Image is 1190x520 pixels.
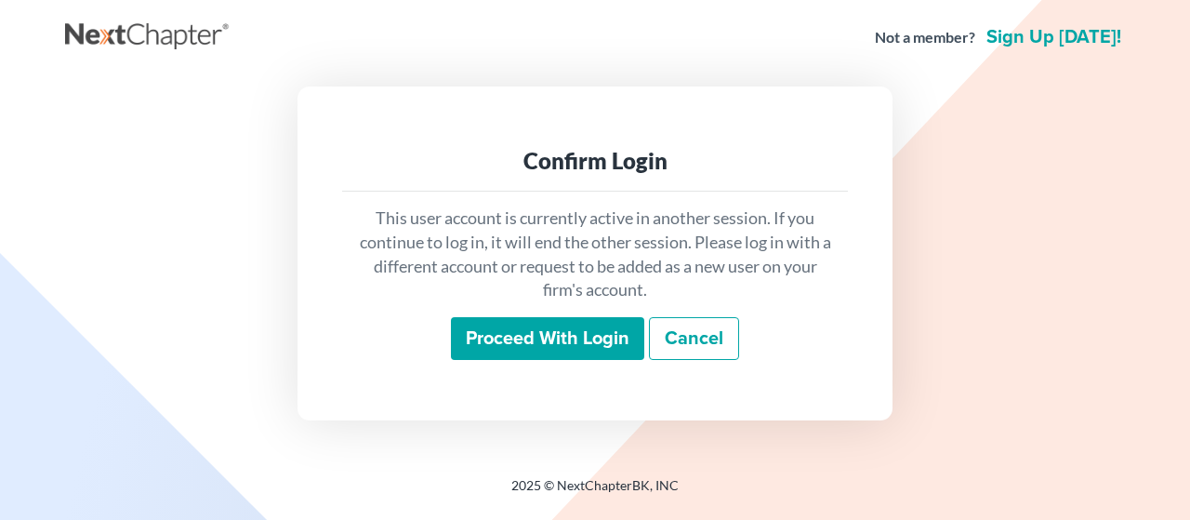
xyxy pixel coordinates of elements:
[357,146,833,176] div: Confirm Login
[983,28,1125,47] a: Sign up [DATE]!
[649,317,739,360] a: Cancel
[451,317,644,360] input: Proceed with login
[357,207,833,302] p: This user account is currently active in another session. If you continue to log in, it will end ...
[65,476,1125,510] div: 2025 © NextChapterBK, INC
[875,27,975,48] strong: Not a member?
